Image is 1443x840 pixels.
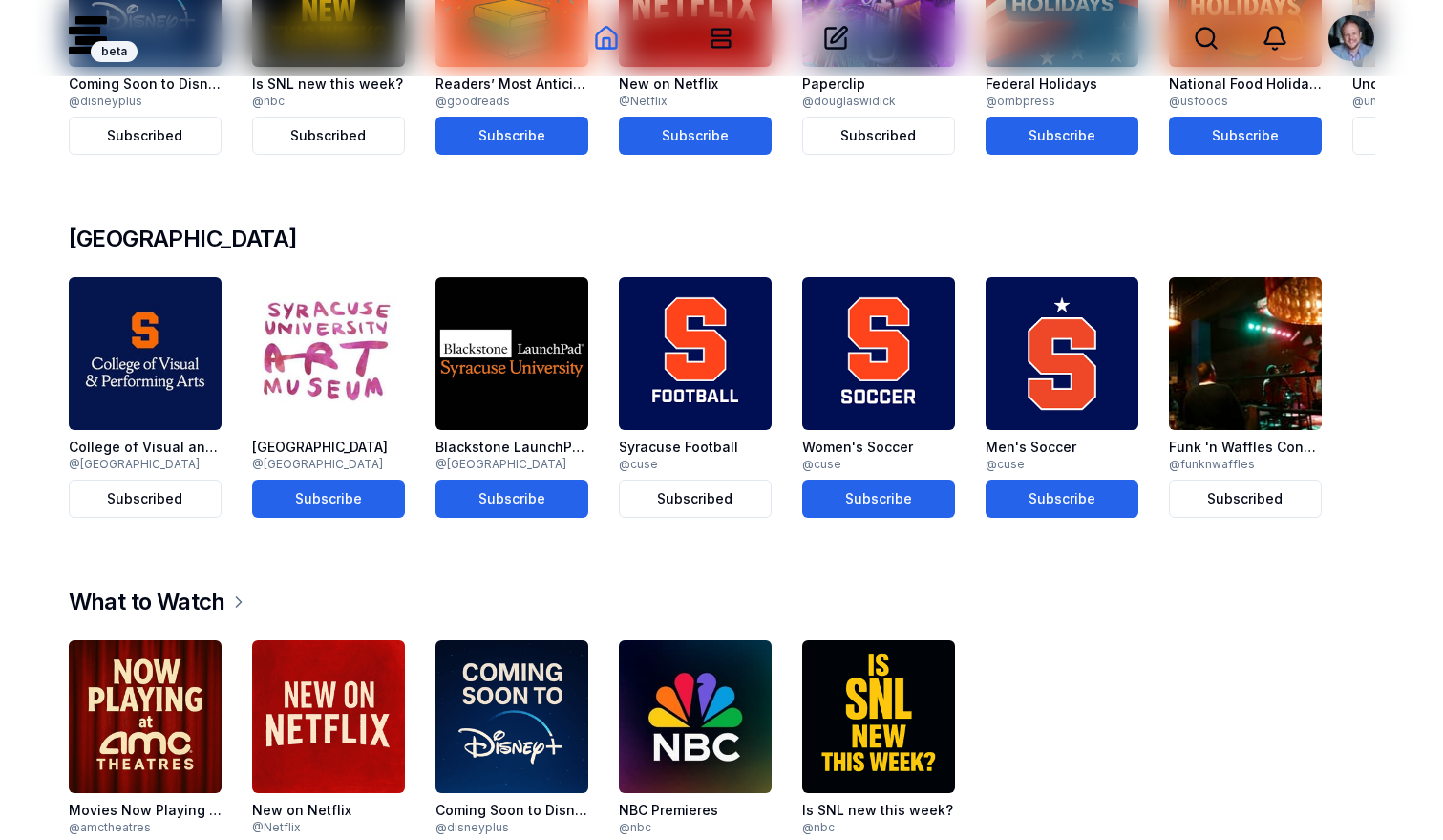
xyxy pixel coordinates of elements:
h2: [GEOGRAPHIC_DATA] [69,224,1375,254]
a: National Food Holidays [1169,75,1322,94]
a: Coming Soon to Disney+ [435,801,588,820]
button: Subscribe [986,480,1138,518]
button: Subscribed [619,480,772,518]
a: New on Netflix [252,801,405,820]
h2: What to Watch [69,587,225,617]
a: @Netflix [619,94,772,109]
a: @nbc [802,820,955,835]
button: Subscribe [1169,117,1322,155]
a: @amctheatres [69,820,222,835]
a: @Netflix [252,820,405,835]
img: Is SNL new this week? [802,640,955,793]
p: @ [GEOGRAPHIC_DATA] [69,457,222,472]
img: logo [69,16,107,54]
p: @ nbc [619,820,772,835]
a: Coming Soon to Disney+ [69,75,222,94]
img: New on Netflix [252,640,405,793]
p: @ douglaswidick [802,94,955,109]
a: @cuse [802,457,955,472]
a: @cuse [619,457,772,472]
p: @ cuse [802,457,955,472]
img: Movies Now Playing at AMC [69,640,222,793]
p: @ cuse [619,457,772,472]
a: College of Visual and Performing Arts [69,438,222,457]
img: Blackstone LaunchPad [435,277,588,430]
button: Subscribed [802,117,955,155]
button: Subscribe [802,480,955,518]
a: Women's Soccer [802,438,955,457]
a: @usfoods [1169,94,1322,109]
a: @nbc [252,94,405,109]
img: Women's Soccer [802,277,955,430]
a: [GEOGRAPHIC_DATA] [252,438,405,457]
a: Paperclip [802,75,955,94]
a: Is SNL new this week? [252,75,405,94]
img: NBC Premieres [619,640,772,793]
p: @ funknwaffles [1169,457,1322,472]
a: NBC Premieres [619,801,772,820]
a: Movies Now Playing at AMC [69,801,222,820]
a: Blackstone LaunchPad [435,438,588,457]
button: Subscribe [986,117,1138,155]
p: @ [GEOGRAPHIC_DATA] [252,457,405,472]
button: Subscribed [252,117,405,155]
button: Subscribe [252,480,405,518]
p: @ disneyplus [435,820,588,835]
p: @ Netflix [252,820,405,835]
button: Subscribe [435,117,588,155]
a: @disneyplus [435,820,588,835]
img: Syracuse Football [619,277,772,430]
img: Funk 'n Waffles Concerts [1169,277,1322,430]
button: Subscribed [69,117,222,155]
a: @nbc [619,820,772,835]
p: @ Netflix [619,94,772,109]
a: @ombpress [986,94,1138,109]
button: Subscribed [1169,480,1322,518]
p: @ disneyplus [69,94,222,109]
img: Men's Soccer [986,277,1138,430]
button: Subscribe [435,480,588,518]
a: Readers’ Most Anticipated Books of 2025 [435,75,588,94]
a: @cuse [986,457,1138,472]
p: @ ombpress [986,94,1138,109]
a: What to Watch [69,587,1375,617]
p: @ nbc [802,820,955,835]
button: Subscribed [69,480,222,518]
img: Coming Soon to Disney+ [435,640,588,793]
p: @ nbc [252,94,405,109]
p: @ cuse [986,457,1138,472]
a: Federal Holidays [986,75,1138,94]
p: Funk 'n Waffles Concerts [1169,438,1322,457]
a: Men's Soccer [986,438,1138,457]
p: @ goodreads [435,94,588,109]
div: beta [91,41,138,62]
a: @douglaswidick [802,94,955,109]
a: Syracuse Football [619,438,772,457]
a: @[GEOGRAPHIC_DATA] [69,457,222,472]
img: Syracuse University Art Museum [252,277,405,430]
a: @goodreads [435,94,588,109]
a: @disneyplus [69,94,222,109]
img: mattbritten [1328,15,1374,61]
img: College of Visual and Performing Arts [69,277,222,430]
a: New on Netflix [619,75,772,94]
a: Is SNL new this week? [802,801,955,820]
p: @ [GEOGRAPHIC_DATA] [435,457,588,472]
a: @funknwaffles [1169,457,1322,472]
